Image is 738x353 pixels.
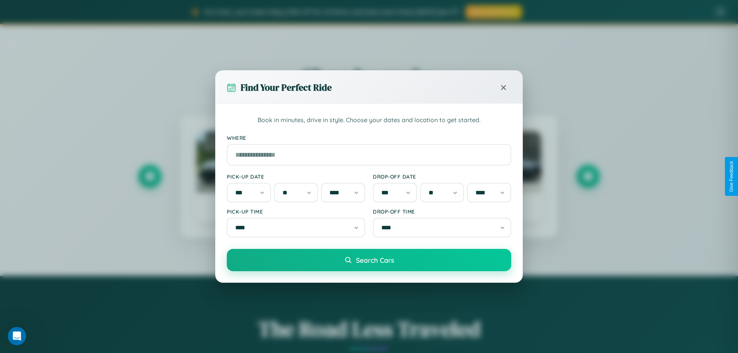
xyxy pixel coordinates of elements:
[227,249,511,271] button: Search Cars
[227,134,511,141] label: Where
[373,208,511,215] label: Drop-off Time
[356,256,394,264] span: Search Cars
[373,173,511,180] label: Drop-off Date
[241,81,332,94] h3: Find Your Perfect Ride
[227,115,511,125] p: Book in minutes, drive in style. Choose your dates and location to get started.
[227,208,365,215] label: Pick-up Time
[227,173,365,180] label: Pick-up Date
